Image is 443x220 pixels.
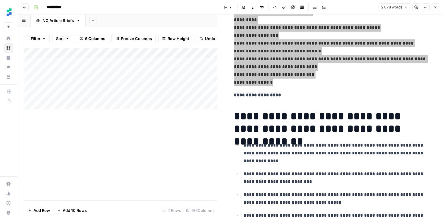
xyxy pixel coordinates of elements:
button: Row Height [158,34,193,43]
button: Undo [196,34,219,43]
a: Home [4,34,13,43]
img: Ten Speed Logo [4,7,14,18]
a: Opportunities [4,63,13,72]
span: Undo [205,36,215,42]
a: Usage [4,189,13,198]
button: Workspace: Ten Speed [4,5,13,20]
span: Add 10 Rows [63,207,87,213]
a: Learning Hub [4,198,13,208]
div: 4 Rows [160,206,184,215]
button: Filter [27,34,50,43]
button: 2,078 words [379,3,410,11]
span: Add Row [33,207,50,213]
span: Sort [56,36,64,42]
a: Browse [4,43,13,53]
span: Filter [31,36,40,42]
button: Freeze Columns [112,34,156,43]
span: Row Height [168,36,189,42]
a: Settings [4,179,13,189]
button: 6 Columns [76,34,109,43]
button: Add Row [24,206,54,215]
a: Insights [4,53,13,63]
span: 2,078 words [381,5,402,10]
a: NC Article Briefs [31,14,86,26]
div: 6/6 Columns [184,206,217,215]
button: Add 10 Rows [54,206,90,215]
a: Your Data [4,72,13,82]
span: Freeze Columns [121,36,152,42]
span: 6 Columns [85,36,105,42]
button: Help + Support [4,208,13,218]
div: NC Article Briefs [42,17,74,23]
button: Sort [52,34,73,43]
